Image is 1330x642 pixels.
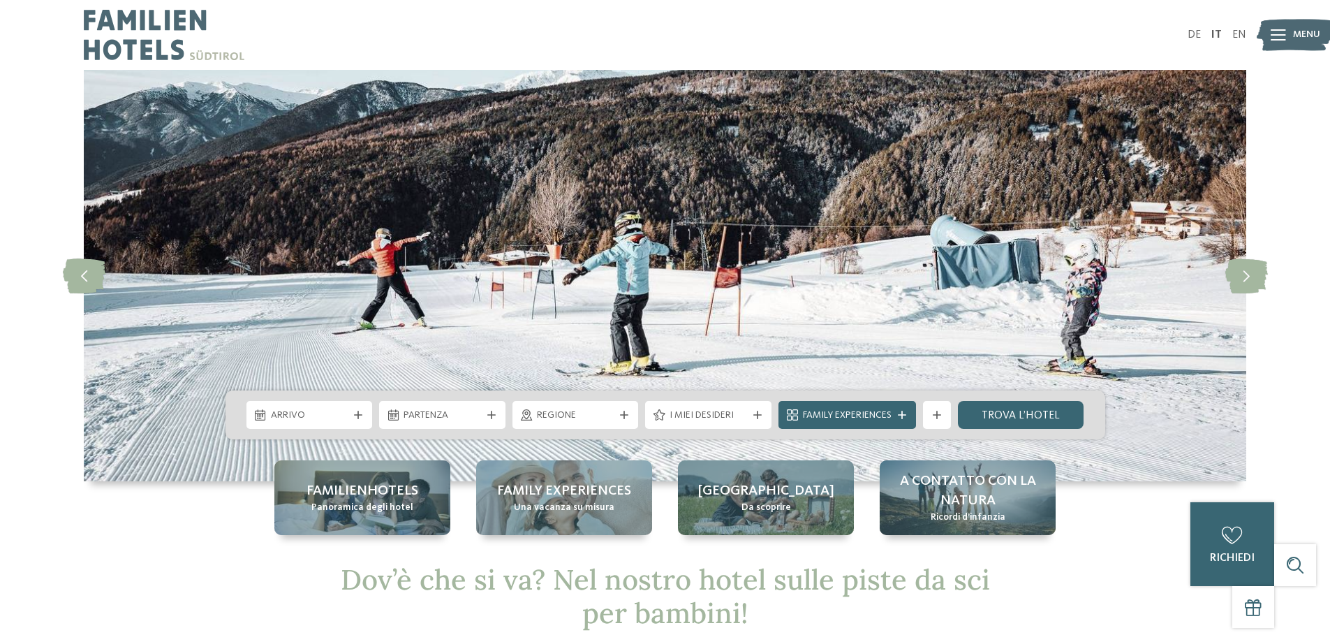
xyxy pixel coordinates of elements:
a: EN [1232,29,1246,41]
span: Family Experiences [803,409,892,423]
a: Hotel sulle piste da sci per bambini: divertimento senza confini [GEOGRAPHIC_DATA] Da scoprire [678,460,854,535]
span: Menu [1293,28,1320,42]
span: A contatto con la natura [894,472,1042,511]
a: Hotel sulle piste da sci per bambini: divertimento senza confini A contatto con la natura Ricordi... [880,460,1056,535]
span: Family experiences [497,481,631,501]
a: IT [1211,29,1222,41]
span: Partenza [404,409,481,423]
span: Familienhotels [306,481,418,501]
span: Arrivo [271,409,348,423]
a: Hotel sulle piste da sci per bambini: divertimento senza confini Familienhotels Panoramica degli ... [274,460,450,535]
a: Hotel sulle piste da sci per bambini: divertimento senza confini Family experiences Una vacanza s... [476,460,652,535]
span: I miei desideri [670,409,747,423]
img: Hotel sulle piste da sci per bambini: divertimento senza confini [84,70,1246,481]
span: Una vacanza su misura [514,501,614,515]
span: [GEOGRAPHIC_DATA] [698,481,834,501]
a: DE [1188,29,1201,41]
a: richiedi [1190,502,1274,586]
span: Panoramica degli hotel [311,501,413,515]
a: trova l’hotel [958,401,1084,429]
span: Ricordi d’infanzia [931,511,1005,525]
span: richiedi [1210,553,1255,564]
span: Dov’è che si va? Nel nostro hotel sulle piste da sci per bambini! [341,562,990,631]
span: Regione [537,409,614,423]
span: Da scoprire [741,501,791,515]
